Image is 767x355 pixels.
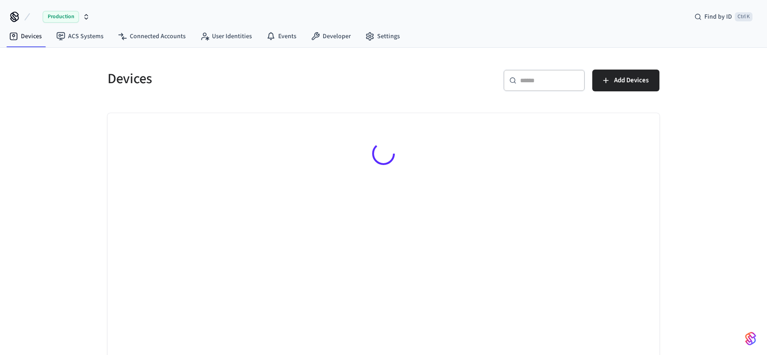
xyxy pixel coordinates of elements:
[111,28,193,45] a: Connected Accounts
[592,70,659,91] button: Add Devices
[2,28,49,45] a: Devices
[358,28,407,45] a: Settings
[704,12,732,21] span: Find by ID
[43,11,79,23] span: Production
[304,28,358,45] a: Developer
[49,28,111,45] a: ACS Systems
[259,28,304,45] a: Events
[193,28,259,45] a: User Identities
[687,9,760,25] div: Find by IDCtrl K
[745,331,756,346] img: SeamLogoGradient.69752ec5.svg
[614,75,649,86] span: Add Devices
[735,12,752,21] span: Ctrl K
[108,70,378,88] h5: Devices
